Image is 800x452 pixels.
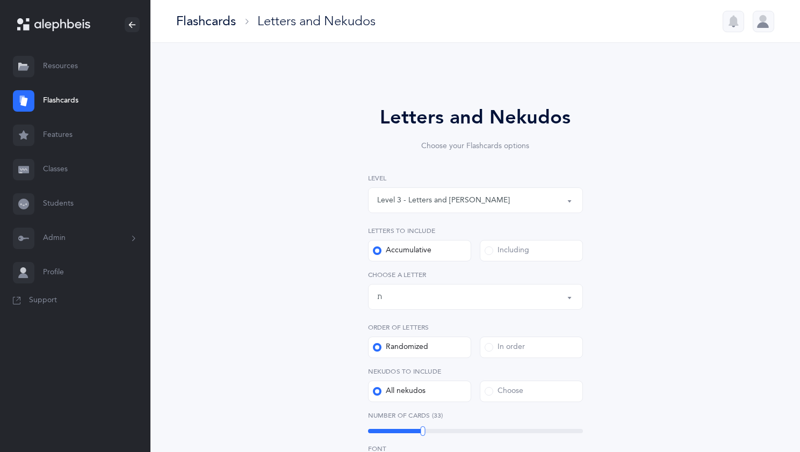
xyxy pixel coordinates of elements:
button: Level 3 - Letters and Nekudos [368,187,583,213]
span: Support [29,295,57,306]
div: All nekudos [373,386,426,397]
div: ת [377,291,382,303]
div: Letters and Nekudos [338,103,613,132]
div: Level 3 - Letters and [PERSON_NAME] [377,195,510,206]
button: ת [368,284,583,310]
div: Letters and Nekudos [257,12,376,30]
div: Randomized [373,342,428,353]
div: Choose your Flashcards options [338,141,613,152]
label: Choose a letter [368,270,583,280]
label: Number of Cards (33) [368,411,583,420]
label: Level [368,173,583,183]
label: Order of letters [368,323,583,332]
div: Choose [485,386,523,397]
div: Flashcards [176,12,236,30]
label: Nekudos to include [368,367,583,376]
label: Letters to include [368,226,583,236]
div: In order [485,342,525,353]
div: Including [485,245,529,256]
div: Accumulative [373,245,431,256]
